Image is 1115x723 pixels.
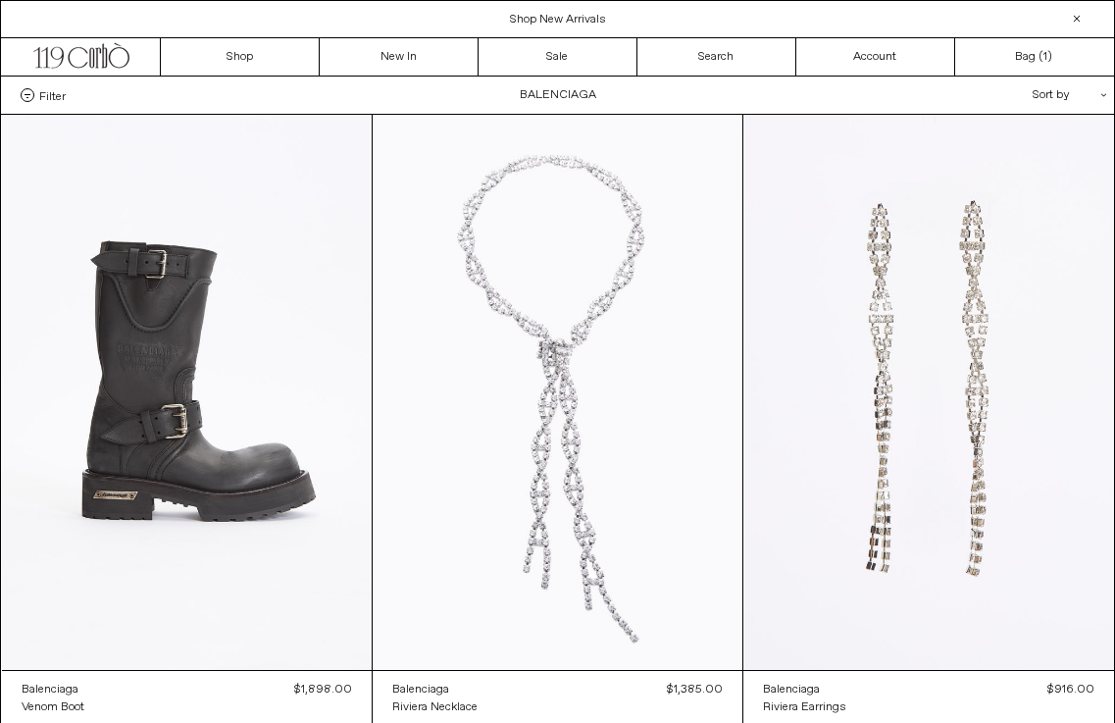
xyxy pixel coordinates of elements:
[392,699,478,716] div: Riviera Necklace
[161,38,320,76] a: Shop
[294,681,352,698] div: $1,898.00
[392,682,449,698] div: Balenciaga
[667,681,723,698] div: $1,385.00
[2,115,372,670] img: Balenciaga Venom Boot in black/silver
[796,38,955,76] a: Account
[320,38,479,76] a: New In
[22,682,78,698] div: Balenciaga
[1047,681,1094,698] div: $916.00
[510,12,606,27] a: Shop New Arrivals
[392,698,478,716] a: Riviera Necklace
[743,115,1113,670] img: Balenciaga Riveria Earrings in shiny crystal/silver
[955,38,1114,76] a: Bag ()
[763,681,846,698] a: Balenciaga
[1043,49,1047,65] span: 1
[763,682,820,698] div: Balenciaga
[763,699,846,716] div: Riviera Earrings
[1043,48,1052,66] span: )
[392,681,478,698] a: Balenciaga
[763,698,846,716] a: Riviera Earrings
[22,699,84,716] div: Venom Boot
[22,698,84,716] a: Venom Boot
[918,77,1094,114] div: Sort by
[479,38,637,76] a: Sale
[373,115,742,670] img: Balenciaga Riviera Necklace
[22,681,84,698] a: Balenciaga
[637,38,796,76] a: Search
[39,88,66,102] span: Filter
